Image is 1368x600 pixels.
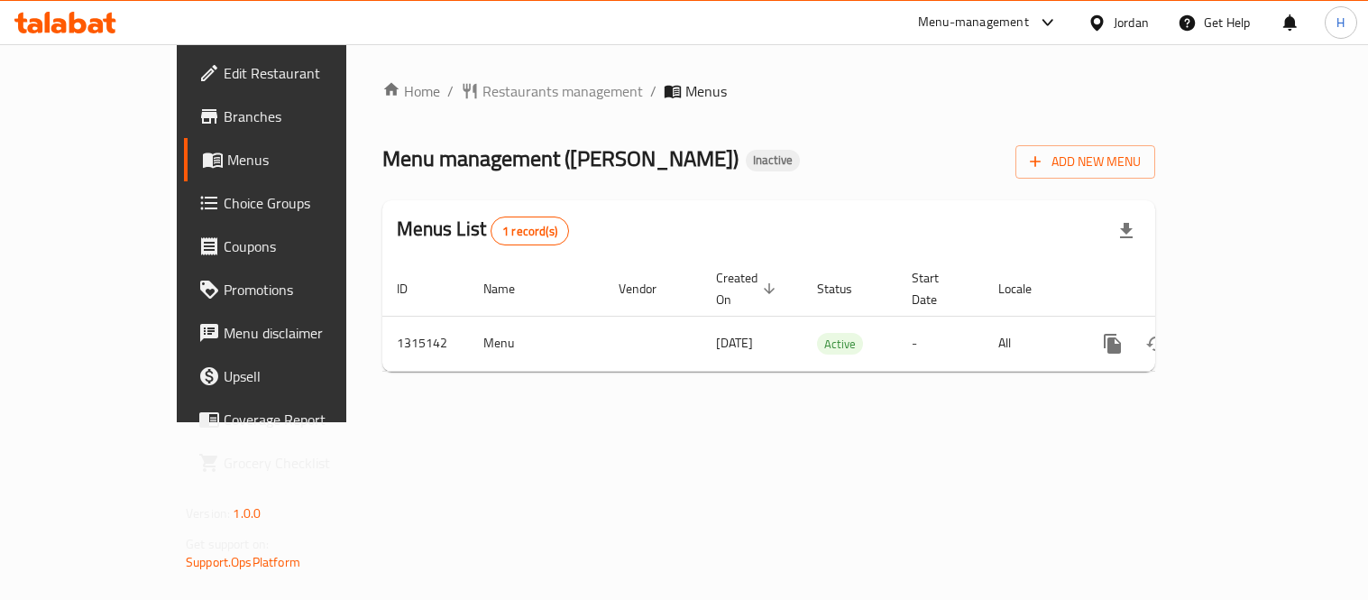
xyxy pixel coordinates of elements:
div: Jordan [1114,13,1149,32]
span: Menus [227,149,390,171]
button: Add New Menu [1015,145,1155,179]
td: Menu [469,316,604,371]
span: Start Date [912,267,962,310]
span: 1.0.0 [233,502,261,525]
span: Vendor [619,278,680,300]
button: Change Status [1134,322,1178,365]
span: Coverage Report [224,409,390,430]
span: [DATE] [716,331,753,355]
a: Branches [184,95,405,138]
span: Edit Restaurant [224,62,390,84]
a: Support.OpsPlatform [186,550,300,574]
span: ID [397,278,431,300]
span: Menu management ( [PERSON_NAME] ) [382,138,739,179]
table: enhanced table [382,262,1279,372]
li: / [447,80,454,102]
span: Restaurants management [482,80,643,102]
span: H [1336,13,1345,32]
span: Get support on: [186,532,269,556]
a: Coupons [184,225,405,268]
div: Inactive [746,150,800,171]
span: Created On [716,267,781,310]
span: Choice Groups [224,192,390,214]
a: Upsell [184,355,405,398]
span: Upsell [224,365,390,387]
th: Actions [1077,262,1279,317]
a: Home [382,80,440,102]
span: Menu disclaimer [224,322,390,344]
td: 1315142 [382,316,469,371]
span: Menus [685,80,727,102]
span: Status [817,278,876,300]
a: Choice Groups [184,181,405,225]
a: Promotions [184,268,405,311]
a: Menus [184,138,405,181]
span: Active [817,334,863,355]
a: Edit Restaurant [184,51,405,95]
div: Total records count [491,217,569,245]
div: Export file [1105,209,1148,253]
a: Coverage Report [184,398,405,441]
span: Locale [998,278,1055,300]
td: - [897,316,984,371]
h2: Menus List [397,216,569,245]
span: Add New Menu [1030,151,1141,173]
div: Active [817,333,863,355]
li: / [650,80,656,102]
span: Coupons [224,235,390,257]
a: Grocery Checklist [184,441,405,485]
a: Restaurants management [461,80,643,102]
td: All [984,316,1077,371]
button: more [1091,322,1134,365]
div: Menu-management [918,12,1029,33]
span: Name [483,278,538,300]
span: 1 record(s) [491,223,568,240]
span: Grocery Checklist [224,452,390,474]
span: Inactive [746,152,800,168]
span: Promotions [224,279,390,300]
span: Version: [186,502,230,525]
nav: breadcrumb [382,80,1155,102]
a: Menu disclaimer [184,311,405,355]
span: Branches [224,106,390,127]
